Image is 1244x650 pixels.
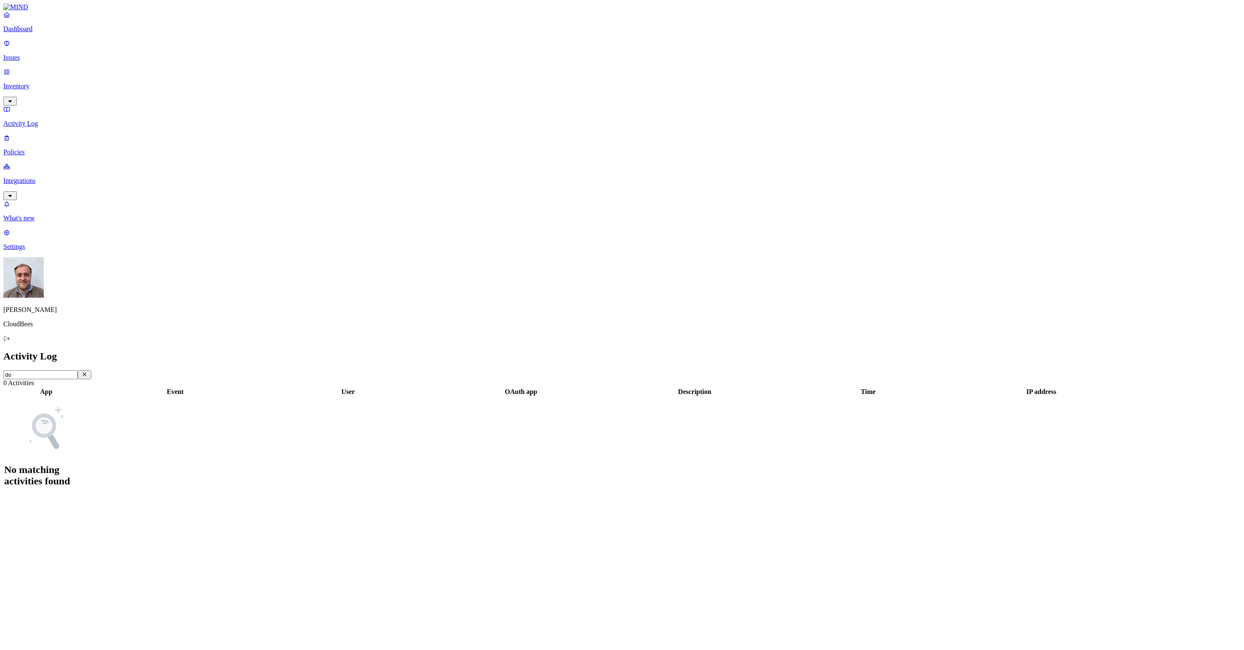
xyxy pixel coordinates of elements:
p: Issues [3,54,1241,61]
div: App [5,388,88,396]
div: IP address [956,388,1127,396]
p: Integrations [3,177,1241,185]
div: OAuth app [435,388,607,396]
p: What's new [3,214,1241,222]
p: CloudBees [3,320,1241,328]
div: Description [608,388,781,396]
p: Policies [3,148,1241,156]
a: Policies [3,134,1241,156]
p: Settings [3,243,1241,251]
div: Event [90,388,261,396]
img: NoSearchResult [21,404,71,454]
input: Search [3,370,78,379]
a: Dashboard [3,11,1241,33]
a: MIND [3,3,1241,11]
a: Activity Log [3,106,1241,127]
a: Integrations [3,163,1241,199]
img: MIND [3,3,28,11]
a: Settings [3,229,1241,251]
h2: Activity Log [3,351,1241,362]
img: Filip Vlasic [3,257,44,298]
a: Inventory [3,68,1241,104]
p: Dashboard [3,25,1241,33]
div: User [262,388,433,396]
p: [PERSON_NAME] [3,306,1241,314]
div: Time [783,388,954,396]
h1: No matching activities found [4,464,88,487]
p: Inventory [3,82,1241,90]
p: Activity Log [3,120,1241,127]
span: 0 Activities [3,379,34,386]
a: What's new [3,200,1241,222]
a: Issues [3,40,1241,61]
